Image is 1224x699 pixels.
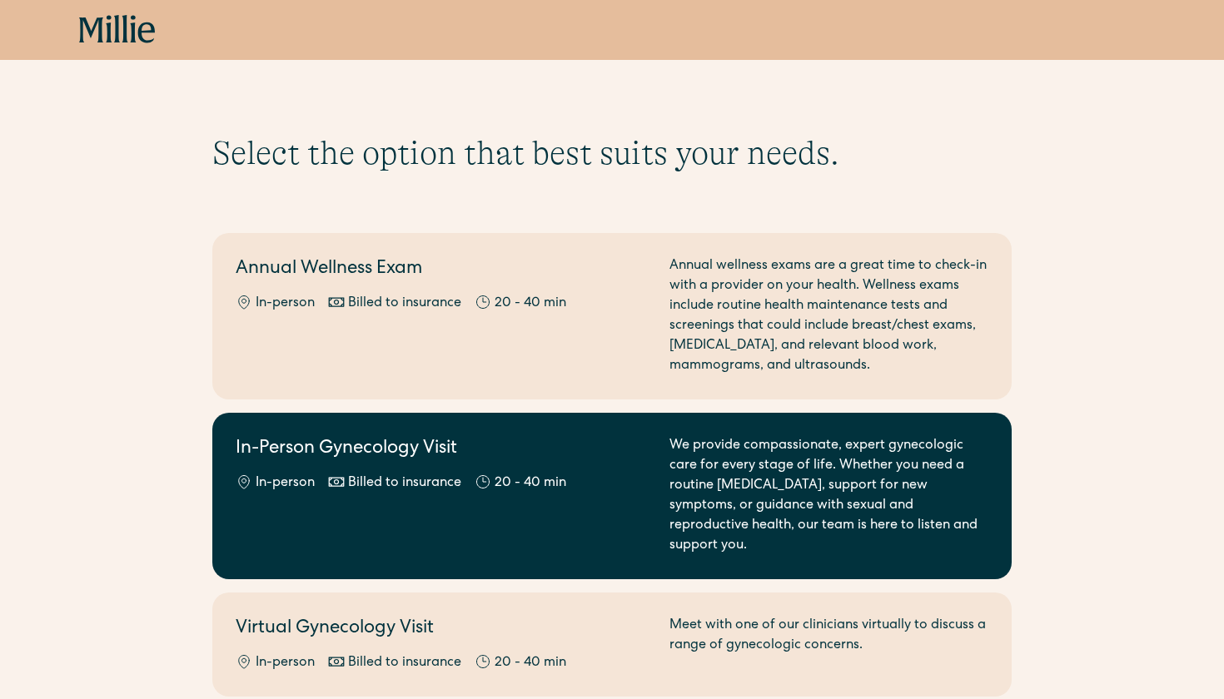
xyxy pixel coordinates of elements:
[256,294,315,314] div: In-person
[236,616,649,643] h2: Virtual Gynecology Visit
[212,133,1012,173] h1: Select the option that best suits your needs.
[348,473,461,493] div: Billed to insurance
[212,592,1012,697] a: Virtual Gynecology VisitIn-personBilled to insurance20 - 40 minMeet with one of our clinicians vi...
[669,256,988,376] div: Annual wellness exams are a great time to check-in with a provider on your health. Wellness exams...
[256,653,315,673] div: In-person
[495,473,566,493] div: 20 - 40 min
[669,616,988,673] div: Meet with one of our clinicians virtually to discuss a range of gynecologic concerns.
[348,653,461,673] div: Billed to insurance
[212,413,1012,579] a: In-Person Gynecology VisitIn-personBilled to insurance20 - 40 minWe provide compassionate, expert...
[495,294,566,314] div: 20 - 40 min
[236,256,649,284] h2: Annual Wellness Exam
[256,473,315,493] div: In-person
[495,653,566,673] div: 20 - 40 min
[236,436,649,464] h2: In-Person Gynecology Visit
[669,436,988,556] div: We provide compassionate, expert gynecologic care for every stage of life. Whether you need a rou...
[348,294,461,314] div: Billed to insurance
[212,233,1012,399] a: Annual Wellness ExamIn-personBilled to insurance20 - 40 minAnnual wellness exams are a great time...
